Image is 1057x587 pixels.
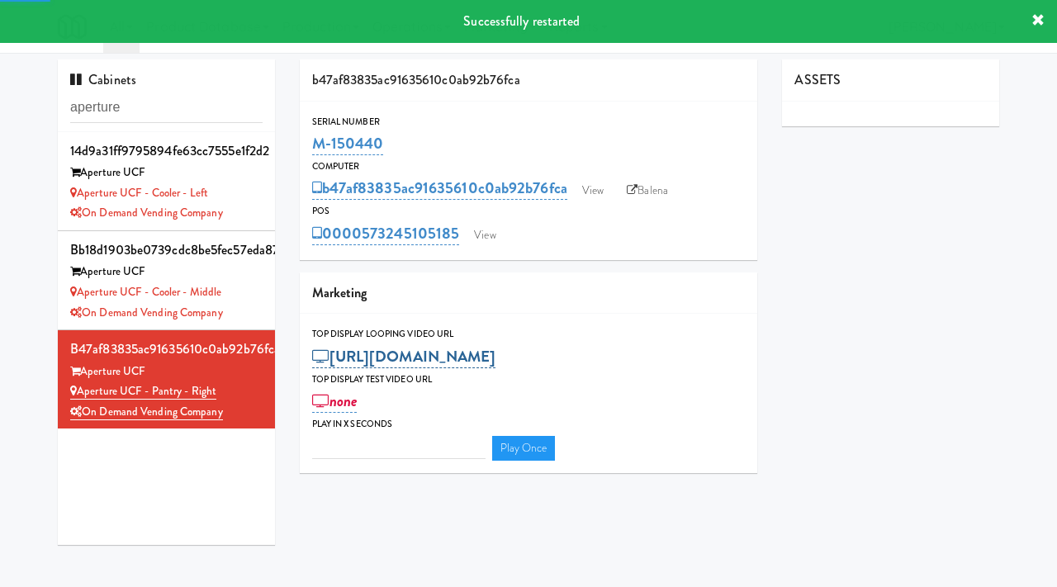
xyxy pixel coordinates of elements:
[70,205,223,220] a: On Demand Vending Company
[70,305,223,320] a: On Demand Vending Company
[312,372,746,388] div: Top Display Test Video Url
[312,326,746,343] div: Top Display Looping Video Url
[70,383,216,400] a: Aperture UCF - Pantry - Right
[463,12,580,31] span: Successfully restarted
[466,223,504,248] a: View
[70,284,221,300] a: Aperture UCF - Cooler - Middle
[312,390,358,413] a: none
[70,238,263,263] div: bb18d1903be0739cdc8be5fec57eda87
[58,132,275,231] li: 14d9a31ff9795894fe63cc7555e1f2d2Aperture UCF Aperture UCF - Cooler - LeftOn Demand Vending Company
[312,177,567,200] a: b47af83835ac91635610c0ab92b76fca
[70,163,263,183] div: Aperture UCF
[312,203,746,220] div: POS
[794,70,841,89] span: ASSETS
[574,178,612,203] a: View
[70,337,263,362] div: b47af83835ac91635610c0ab92b76fca
[70,404,223,420] a: On Demand Vending Company
[70,185,208,201] a: Aperture UCF - Cooler - Left
[70,70,136,89] span: Cabinets
[70,362,263,382] div: Aperture UCF
[312,345,496,368] a: [URL][DOMAIN_NAME]
[312,159,746,175] div: Computer
[312,222,460,245] a: 0000573245105185
[58,231,275,330] li: bb18d1903be0739cdc8be5fec57eda87Aperture UCF Aperture UCF - Cooler - MiddleOn Demand Vending Company
[312,416,746,433] div: Play in X seconds
[58,330,275,428] li: b47af83835ac91635610c0ab92b76fcaAperture UCF Aperture UCF - Pantry - RightOn Demand Vending Company
[70,262,263,282] div: Aperture UCF
[70,92,263,123] input: Search cabinets
[492,436,556,461] a: Play Once
[312,114,746,130] div: Serial Number
[312,132,384,155] a: M-150440
[70,139,263,163] div: 14d9a31ff9795894fe63cc7555e1f2d2
[300,59,758,102] div: b47af83835ac91635610c0ab92b76fca
[312,283,367,302] span: Marketing
[619,178,676,203] a: Balena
